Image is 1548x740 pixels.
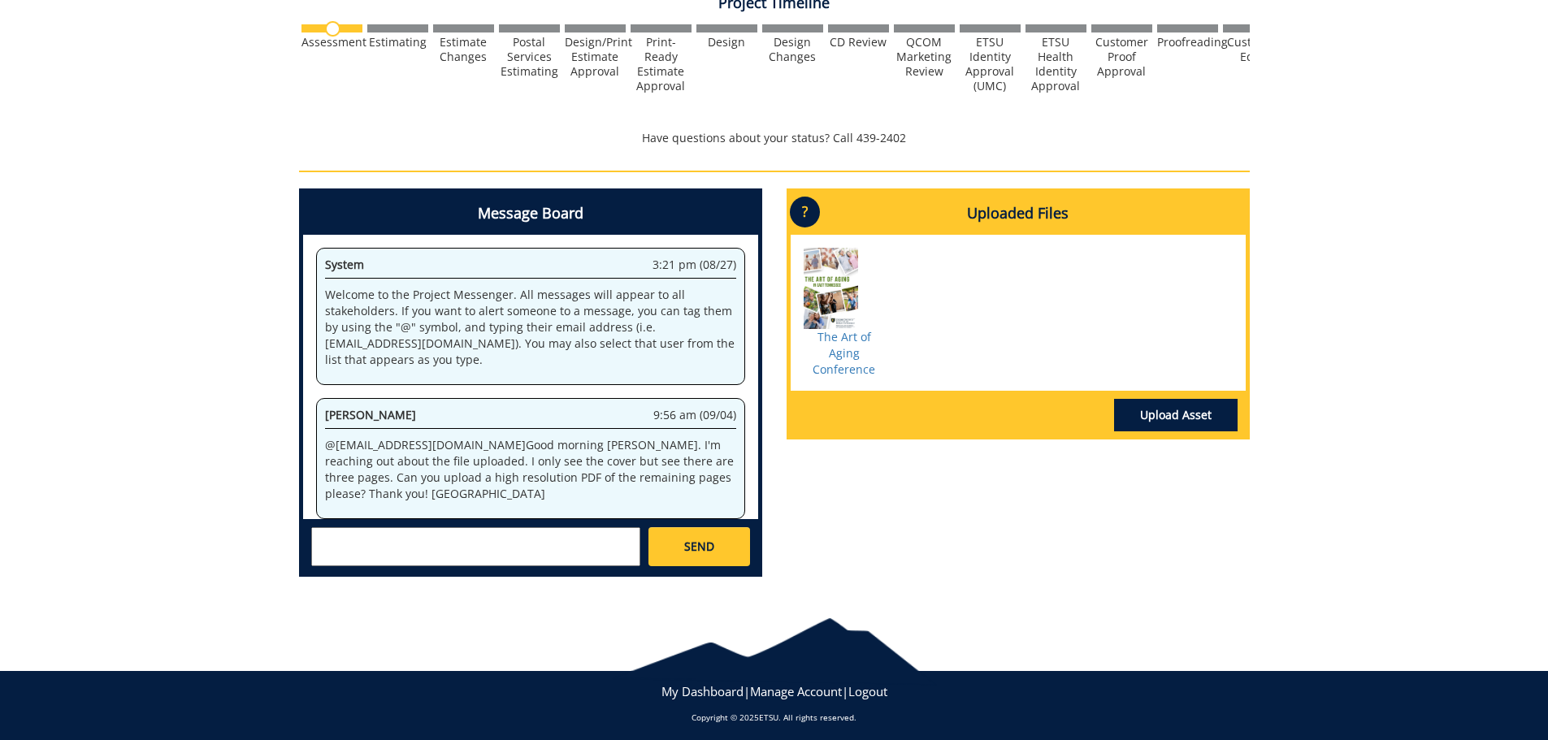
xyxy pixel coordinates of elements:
span: [PERSON_NAME] [325,407,416,422]
div: Design/Print Estimate Approval [565,35,626,79]
span: System [325,257,364,272]
p: @ [EMAIL_ADDRESS][DOMAIN_NAME] Good morning [PERSON_NAME]. I'm reaching out about the file upload... [325,437,736,502]
img: no [325,21,340,37]
div: CD Review [828,35,889,50]
span: SEND [684,539,714,555]
div: Estimate Changes [433,35,494,64]
div: Design [696,35,757,50]
div: Customer Edits [1223,35,1284,64]
span: 9:56 am (09/04) [653,407,736,423]
a: The Art of Aging Conference [813,329,875,377]
div: Design Changes [762,35,823,64]
div: ETSU Health Identity Approval [1025,35,1086,93]
div: Postal Services Estimating [499,35,560,79]
h4: Message Board [303,193,758,235]
div: Assessment [301,35,362,50]
div: ETSU Identity Approval (UMC) [960,35,1021,93]
a: My Dashboard [661,683,744,699]
div: Customer Proof Approval [1091,35,1152,79]
a: SEND [648,527,749,566]
p: Welcome to the Project Messenger. All messages will appear to all stakeholders. If you want to al... [325,287,736,368]
p: Have questions about your status? Call 439-2402 [299,130,1250,146]
a: Manage Account [750,683,842,699]
div: QCOM Marketing Review [894,35,955,79]
div: Estimating [367,35,428,50]
div: Print-Ready Estimate Approval [631,35,692,93]
p: ? [790,197,820,227]
a: ETSU [759,712,778,723]
a: Upload Asset [1114,399,1238,431]
textarea: messageToSend [311,527,640,566]
h4: Uploaded Files [791,193,1246,235]
div: Proofreading [1157,35,1218,50]
span: 3:21 pm (08/27) [653,257,736,273]
a: Logout [848,683,887,699]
